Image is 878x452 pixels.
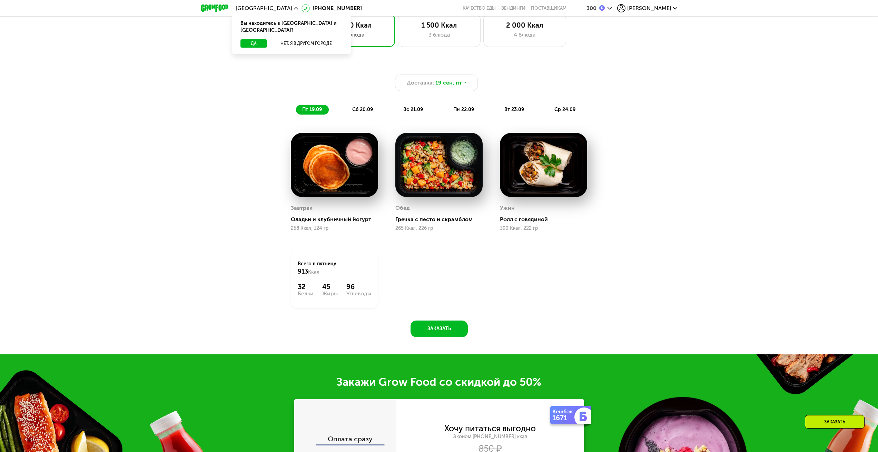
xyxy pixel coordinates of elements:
button: Заказать [411,321,468,337]
span: Доставка: [407,79,434,87]
div: Завтрак [291,203,313,213]
div: Ужин [500,203,515,213]
div: 3 блюда [319,31,388,39]
div: поставщикам [531,6,566,11]
span: Ккал [308,269,319,275]
span: [GEOGRAPHIC_DATA] [236,6,292,11]
span: 913 [298,268,308,275]
span: пн 22.09 [453,107,474,112]
div: 390 Ккал, 222 гр [500,226,587,231]
div: 3 блюда [405,31,473,39]
div: 96 [346,283,371,291]
div: 258 Ккал, 124 гр [291,226,378,231]
div: 1 500 Ккал [405,21,473,29]
span: 19 сен, пт [435,79,462,87]
div: Оладьи и клубничный йогурт [291,216,384,223]
div: Всего в пятницу [298,261,371,276]
div: 45 [322,283,338,291]
div: Жиры [322,291,338,296]
span: сб 20.09 [352,107,373,112]
a: Вендинги [501,6,525,11]
span: вс 21.09 [403,107,423,112]
span: вт 23.09 [504,107,524,112]
a: [PHONE_NUMBER] [302,4,362,12]
div: 4 блюда [491,31,559,39]
div: Кешбэк [552,409,576,414]
div: Гречка с песто и скрэмблом [395,216,488,223]
a: Качество еды [463,6,496,11]
div: Углеводы [346,291,371,296]
div: Ролл с говядиной [500,216,593,223]
span: пт 19.09 [302,107,322,112]
div: Вы находитесь в [GEOGRAPHIC_DATA] и [GEOGRAPHIC_DATA]? [232,14,351,39]
div: Оплата сразу [295,435,396,444]
div: Белки [298,291,314,296]
span: ср 24.09 [554,107,575,112]
div: 32 [298,283,314,291]
div: Хочу питаться выгодно [444,425,536,432]
div: 1671 [552,414,576,421]
button: Нет, я в другом городе [270,39,343,48]
button: Да [240,39,267,48]
div: Эконом [PHONE_NUMBER] ккал [396,434,584,440]
div: 2 000 Ккал [491,21,559,29]
div: 300 [586,6,596,11]
span: [PERSON_NAME] [627,6,671,11]
div: Обед [395,203,410,213]
div: 265 Ккал, 226 гр [395,226,483,231]
div: Заказать [805,415,865,429]
div: 1 000 Ккал [319,21,388,29]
